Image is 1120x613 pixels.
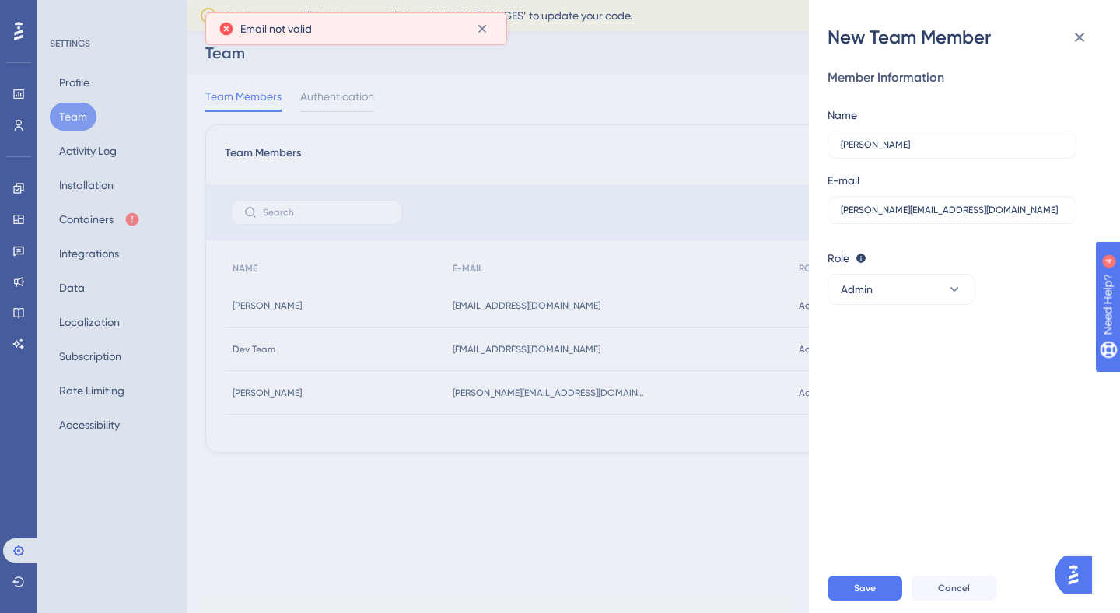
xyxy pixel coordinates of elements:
div: 4 [108,8,113,20]
span: Cancel [938,582,970,594]
button: Cancel [912,576,996,601]
span: Save [854,582,876,594]
span: Need Help? [37,4,97,23]
button: Admin [828,274,975,305]
div: E-mail [828,171,859,190]
span: Admin [841,280,873,299]
input: E-mail [841,205,1063,215]
span: Role [828,249,849,268]
div: Name [828,106,857,124]
iframe: UserGuiding AI Assistant Launcher [1055,552,1101,598]
div: Member Information [828,68,1089,87]
button: Save [828,576,902,601]
input: Name [841,139,1063,150]
div: New Team Member [828,25,1101,50]
span: Email not valid [240,19,312,38]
